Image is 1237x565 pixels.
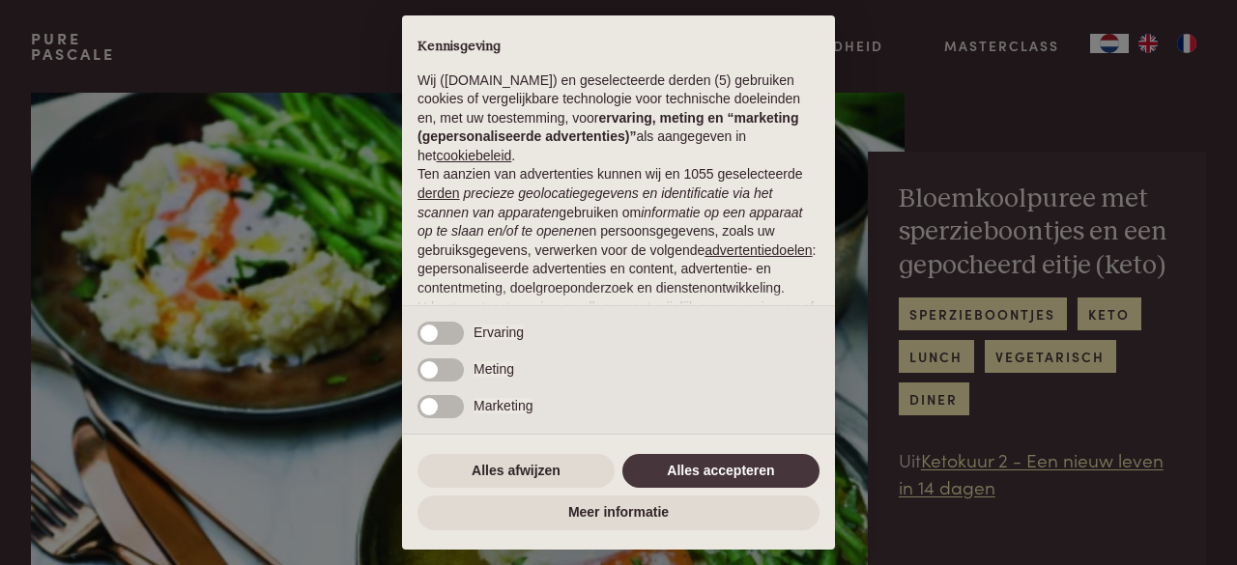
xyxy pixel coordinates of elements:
[417,71,820,166] p: Wij ([DOMAIN_NAME]) en geselecteerde derden (5) gebruiken cookies of vergelijkbare technologie vo...
[474,398,532,413] span: Marketing
[417,454,615,489] button: Alles afwijzen
[474,325,524,340] span: Ervaring
[417,165,820,297] p: Ten aanzien van advertenties kunnen wij en 1055 geselecteerde gebruiken om en persoonsgegevens, z...
[417,185,772,220] em: precieze geolocatiegegevens en identificatie via het scannen van apparaten
[417,205,803,240] em: informatie op een apparaat op te slaan en/of te openen
[705,241,812,261] button: advertentiedoelen
[474,361,514,377] span: Meting
[417,39,820,56] h2: Kennisgeving
[417,298,820,393] p: U kunt uw toestemming op elk moment vrijelijk geven, weigeren of intrekken door het voorkeurenpan...
[417,495,820,530] button: Meer informatie
[436,148,511,163] a: cookiebeleid
[622,454,820,489] button: Alles accepteren
[417,184,460,204] button: derden
[417,110,798,145] strong: ervaring, meting en “marketing (gepersonaliseerde advertenties)”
